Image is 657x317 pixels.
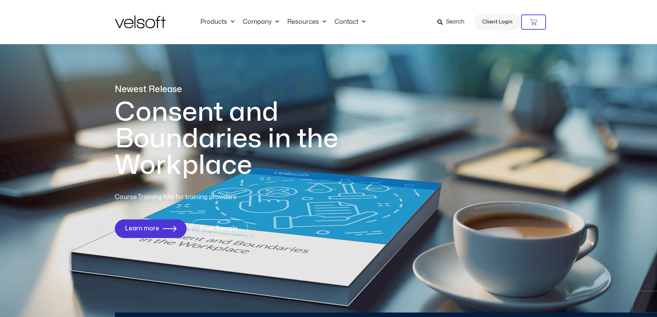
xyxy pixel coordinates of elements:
[474,14,521,30] a: Client Login
[190,219,248,238] a: Free Sample
[115,83,367,96] p: Newest Release
[283,18,330,26] a: ResourcesMenu Toggle
[115,99,367,179] h1: Consent and Boundaries in the Workplace
[196,18,239,26] a: ProductsMenu Toggle
[115,219,187,238] a: Learn more
[115,192,287,202] p: Course Training Kits for training providers
[115,16,166,28] img: Velsoft Training Materials
[196,18,370,26] nav: Menu
[239,18,283,26] a: CompanyMenu Toggle
[330,18,370,26] a: ContactMenu Toggle
[437,16,469,28] a: Search
[125,225,159,232] span: Learn more
[446,18,465,27] span: Search
[200,225,238,232] span: Free Sample
[482,18,512,27] span: Client Login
